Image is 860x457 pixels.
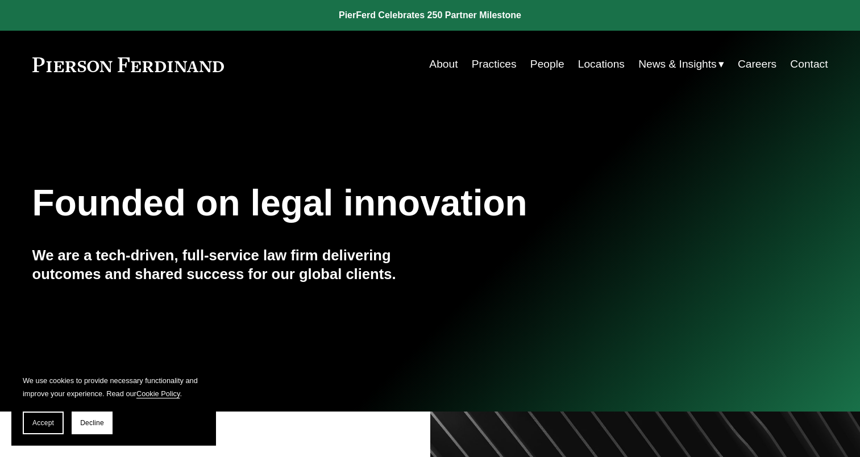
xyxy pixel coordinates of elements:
a: Locations [578,53,625,75]
a: Cookie Policy [136,389,180,398]
h4: We are a tech-driven, full-service law firm delivering outcomes and shared success for our global... [32,246,430,283]
h1: Founded on legal innovation [32,182,696,224]
button: Accept [23,412,64,434]
a: Contact [790,53,828,75]
span: Accept [32,419,54,427]
a: About [429,53,458,75]
a: folder dropdown [638,53,724,75]
section: Cookie banner [11,363,216,446]
button: Decline [72,412,113,434]
a: Practices [472,53,517,75]
p: We use cookies to provide necessary functionality and improve your experience. Read our . [23,374,205,400]
span: Decline [80,419,104,427]
span: News & Insights [638,55,717,74]
a: Careers [738,53,776,75]
a: People [530,53,564,75]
